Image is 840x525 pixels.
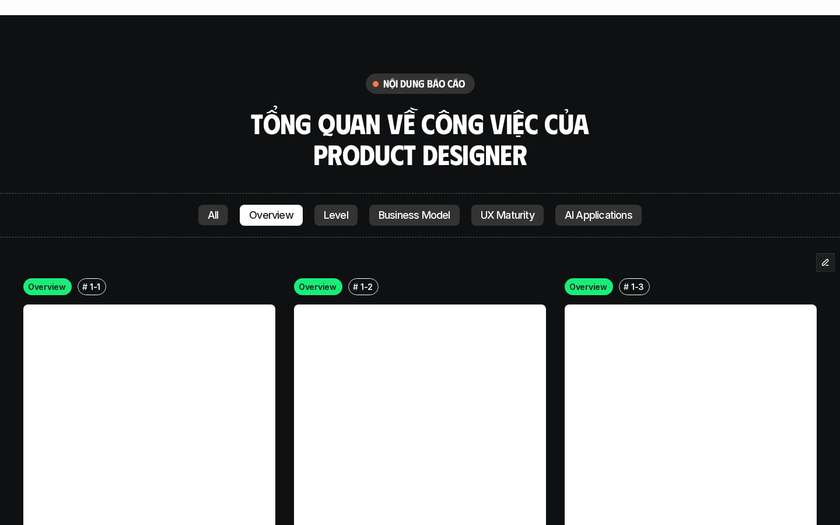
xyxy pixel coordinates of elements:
p: 1-1 [90,281,100,293]
p: 1-2 [360,281,373,293]
h6: # [353,282,358,290]
p: All [208,209,219,221]
h6: nội dung báo cáo [383,77,466,90]
a: UX Maturity [471,205,544,226]
h3: Tổng quan về công việc của Product Designer [216,108,624,170]
a: Overview [240,205,303,226]
h6: # [82,282,87,290]
p: 1-3 [631,281,644,293]
a: Level [314,205,358,226]
p: Overview [28,281,66,293]
p: Level [324,209,348,221]
a: Business Model [369,205,460,226]
p: AI Applications [565,209,632,221]
p: Overview [569,281,607,293]
p: Business Model [379,209,450,221]
p: UX Maturity [481,209,534,221]
button: Edit Framer Content [817,254,834,271]
p: Overview [249,209,293,221]
a: AI Applications [555,205,642,226]
p: Overview [299,281,337,293]
h6: # [624,282,629,290]
a: All [198,205,228,226]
